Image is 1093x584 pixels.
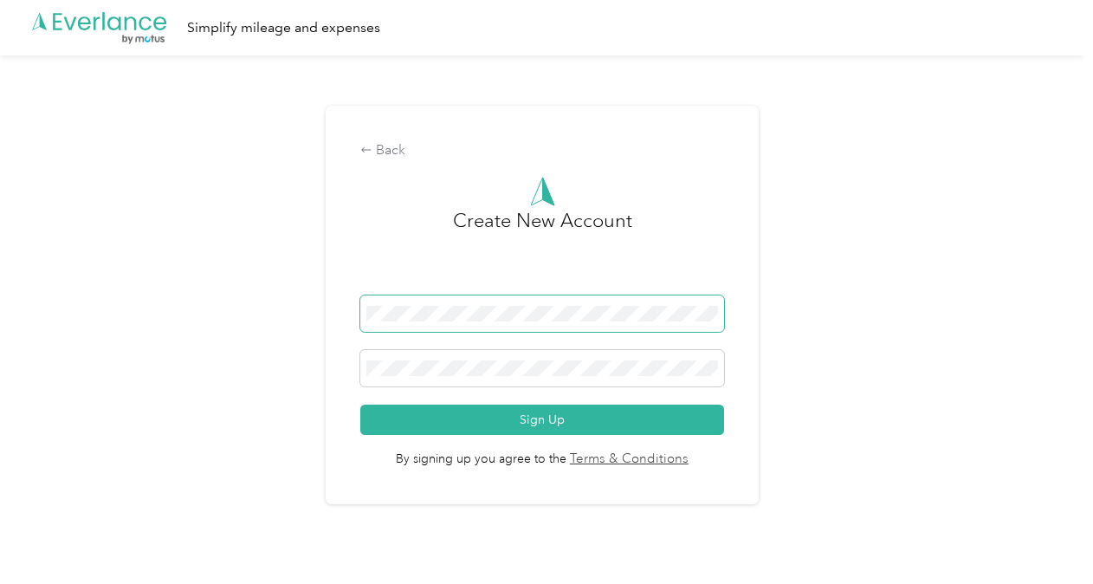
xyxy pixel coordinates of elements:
span: By signing up you agree to the [360,435,723,470]
a: Terms & Conditions [566,450,689,470]
div: Simplify mileage and expenses [187,17,380,39]
button: Sign Up [360,405,723,435]
div: Back [360,140,723,161]
h3: Create New Account [453,206,632,295]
